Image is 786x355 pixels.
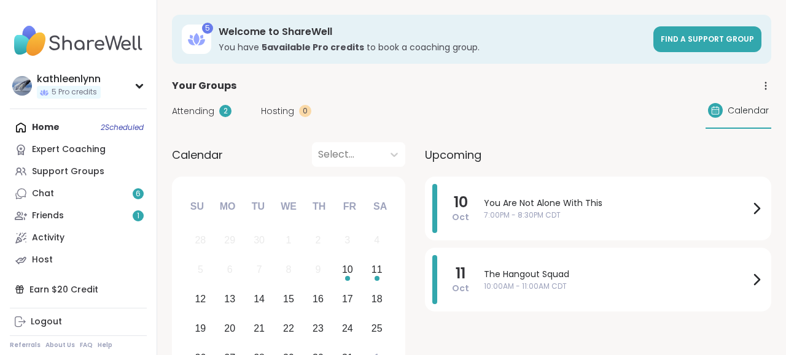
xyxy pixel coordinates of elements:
div: Not available Tuesday, September 30th, 2025 [246,227,273,254]
div: Not available Thursday, October 9th, 2025 [305,257,332,283]
div: 14 [254,291,265,307]
div: Not available Monday, September 29th, 2025 [217,227,243,254]
div: 13 [224,291,235,307]
img: ShareWell Nav Logo [10,20,147,63]
div: 2 [315,232,321,248]
span: Upcoming [425,147,481,163]
div: 10 [342,261,353,278]
span: Calendar [172,147,223,163]
span: Hosting [261,105,294,118]
div: Choose Thursday, October 23rd, 2025 [305,315,332,342]
a: About Us [45,341,75,349]
div: 1 [286,232,292,248]
div: Choose Monday, October 13th, 2025 [217,286,243,313]
div: Not available Tuesday, October 7th, 2025 [246,257,273,283]
div: Not available Saturday, October 4th, 2025 [364,227,390,254]
div: 21 [254,320,265,337]
span: Your Groups [172,78,236,93]
span: 1 [137,211,139,221]
div: 3 [344,232,350,248]
div: Choose Wednesday, October 22nd, 2025 [276,315,302,342]
div: Not available Wednesday, October 1st, 2025 [276,227,302,254]
div: Not available Wednesday, October 8th, 2025 [276,257,302,283]
div: 17 [342,291,353,307]
div: 23 [313,320,324,337]
div: 7 [257,261,262,278]
span: You Are Not Alone With This [484,197,749,210]
a: Find a support group [653,26,761,52]
div: kathleenlynn [37,72,101,86]
div: 20 [224,320,235,337]
b: 5 available Pro credit s [262,41,364,53]
div: Friends [32,210,64,222]
div: Choose Saturday, October 18th, 2025 [364,286,390,313]
div: 12 [195,291,206,307]
div: 18 [372,291,383,307]
div: Not available Friday, October 3rd, 2025 [334,227,360,254]
a: Referrals [10,341,41,349]
div: Activity [32,232,64,244]
span: 10:00AM - 11:00AM CDT [484,281,749,292]
div: 29 [224,232,235,248]
div: Not available Monday, October 6th, 2025 [217,257,243,283]
div: 6 [227,261,233,278]
a: Activity [10,227,147,249]
div: 8 [286,261,292,278]
h3: You have to book a coaching group. [219,41,646,53]
div: Support Groups [32,166,104,178]
div: Host [32,254,53,266]
div: 2 [219,105,232,117]
div: Not available Sunday, October 5th, 2025 [187,257,214,283]
div: 5 [198,261,203,278]
div: Choose Tuesday, October 21st, 2025 [246,315,273,342]
div: Not available Thursday, October 2nd, 2025 [305,227,332,254]
div: Choose Sunday, October 12th, 2025 [187,286,214,313]
a: FAQ [80,341,93,349]
a: Help [98,341,112,349]
a: Friends1 [10,205,147,227]
div: Mo [214,193,241,220]
div: Earn $20 Credit [10,278,147,300]
div: Expert Coaching [32,143,106,156]
div: Th [306,193,333,220]
div: 30 [254,232,265,248]
span: 5 Pro credits [52,87,97,97]
div: Choose Monday, October 20th, 2025 [217,315,243,342]
span: Calendar [728,104,769,117]
div: Choose Saturday, October 25th, 2025 [364,315,390,342]
img: kathleenlynn [12,76,32,96]
div: Su [184,193,211,220]
div: 4 [374,232,379,248]
div: Choose Friday, October 17th, 2025 [334,286,360,313]
a: Logout [10,311,147,333]
span: Oct [452,282,469,294]
div: Chat [32,188,54,200]
a: Chat6 [10,183,147,205]
div: Tu [244,193,271,220]
div: Choose Tuesday, October 14th, 2025 [246,286,273,313]
span: 7:00PM - 8:30PM CDT [484,210,749,221]
a: Host [10,249,147,271]
div: 15 [283,291,294,307]
div: Choose Saturday, October 11th, 2025 [364,257,390,283]
div: Choose Friday, October 10th, 2025 [334,257,360,283]
div: Choose Sunday, October 19th, 2025 [187,315,214,342]
span: 10 [454,194,468,211]
div: 24 [342,320,353,337]
div: 28 [195,232,206,248]
div: Logout [31,316,62,328]
span: 11 [456,265,465,282]
div: Sa [367,193,394,220]
h3: Welcome to ShareWell [219,25,646,39]
span: Oct [452,211,469,223]
span: Find a support group [661,34,754,44]
a: Expert Coaching [10,139,147,161]
span: The Hangout Squad [484,268,749,281]
div: 16 [313,291,324,307]
div: 19 [195,320,206,337]
div: 0 [299,105,311,117]
div: 9 [315,261,321,278]
div: 22 [283,320,294,337]
div: Choose Wednesday, October 15th, 2025 [276,286,302,313]
span: 6 [136,189,141,199]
